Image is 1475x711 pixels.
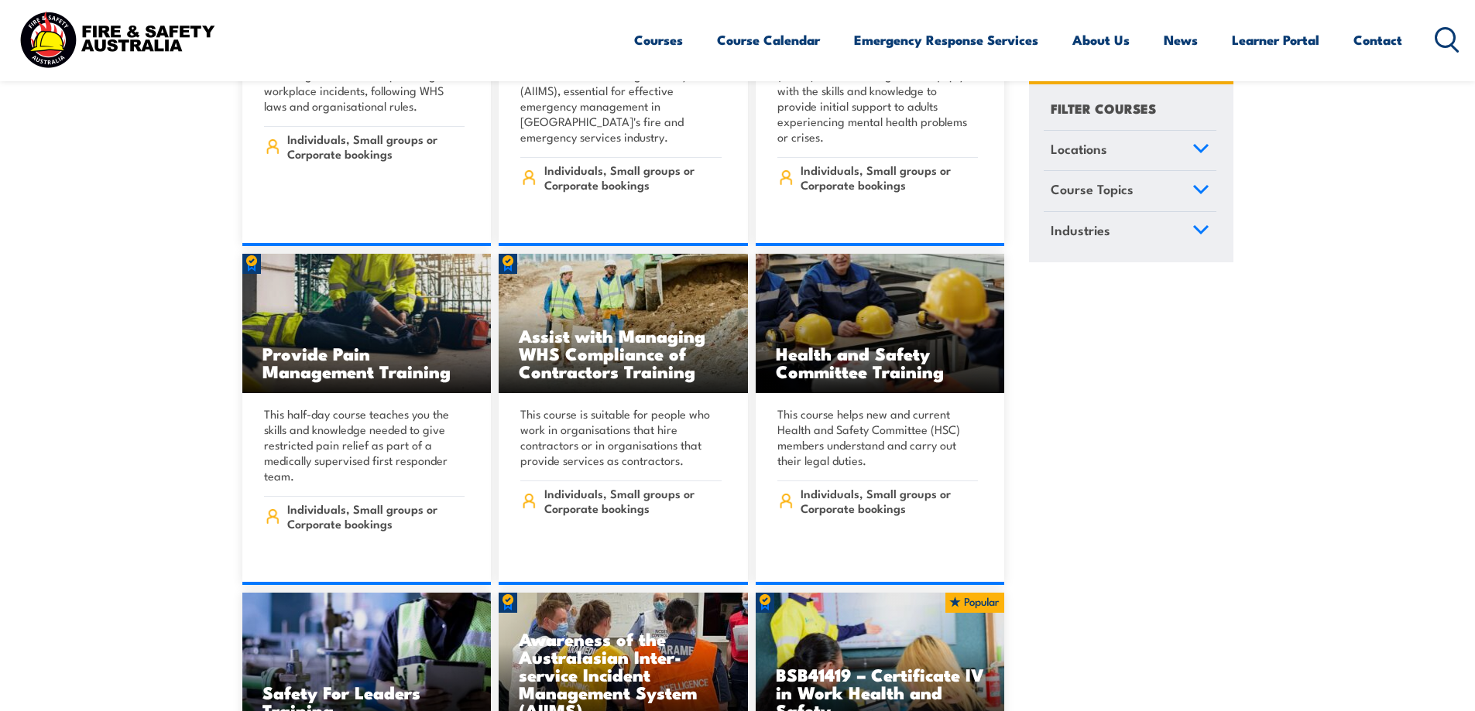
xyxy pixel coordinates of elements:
[1232,19,1319,60] a: Learner Portal
[1051,138,1107,159] span: Locations
[544,486,722,515] span: Individuals, Small groups or Corporate bookings
[1044,212,1216,252] a: Industries
[776,344,985,380] h3: Health and Safety Committee Training
[1051,97,1156,118] h4: FILTER COURSES
[499,254,748,393] a: Assist with Managing WHS Compliance of Contractors Training
[519,326,728,380] h3: Assist with Managing WHS Compliance of Contractors Training
[1044,172,1216,212] a: Course Topics
[1044,131,1216,171] a: Locations
[854,19,1038,60] a: Emergency Response Services
[1072,19,1130,60] a: About Us
[264,406,465,484] p: This half-day course teaches you the skills and knowledge needed to give restricted pain relief a...
[499,254,748,393] img: Assist with Managing WHS Compliance of Contractors
[634,19,683,60] a: Courses
[520,52,722,145] p: Training in the Australasian Inter-Service Incident Management System (AIIMS), essential for effe...
[801,162,978,192] span: Individuals, Small groups or Corporate bookings
[264,52,465,114] p: This course teaches the skills and knowledge needed to help manage workplace incidents, following...
[717,19,820,60] a: Course Calendar
[242,254,492,393] img: Provide Pain Management Training
[262,344,472,380] h3: Provide Pain Management Training
[520,406,722,468] p: This course is suitable for people who work in organisations that hire contractors or in organisa...
[801,486,978,515] span: Individuals, Small groups or Corporate bookings
[1051,220,1110,241] span: Industries
[756,254,1005,393] img: Health and Safety Committee Training
[287,501,465,531] span: Individuals, Small groups or Corporate bookings
[287,132,465,161] span: Individuals, Small groups or Corporate bookings
[544,162,722,192] span: Individuals, Small groups or Corporate bookings
[1051,179,1134,200] span: Course Topics
[777,52,979,145] p: The Standard Mental Health First Aid (MHFA) course is designed to equip you with the skills and k...
[777,406,979,468] p: This course helps new and current Health and Safety Committee (HSC) members understand and carry ...
[1353,19,1402,60] a: Contact
[1164,19,1198,60] a: News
